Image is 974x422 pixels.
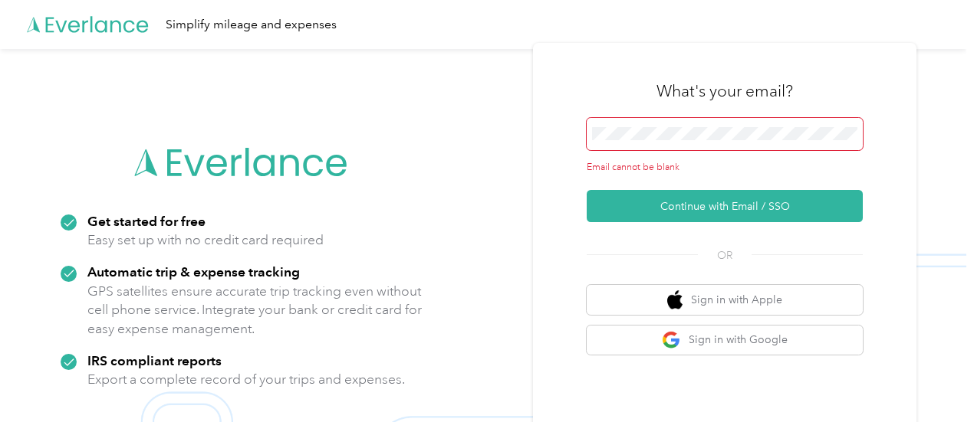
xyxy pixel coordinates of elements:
[87,282,423,339] p: GPS satellites ensure accurate trip tracking even without cell phone service. Integrate your bank...
[587,190,863,222] button: Continue with Email / SSO
[667,290,683,309] img: apple logo
[698,247,752,263] span: OR
[166,15,337,34] div: Simplify mileage and expenses
[656,80,793,102] h3: What's your email?
[87,231,324,250] p: Easy set up with no credit card required
[587,161,863,175] div: Email cannot be blank
[587,285,863,315] button: apple logoSign in with Apple
[87,213,206,229] strong: Get started for free
[87,263,300,280] strong: Automatic trip & expense tracking
[662,331,681,350] img: google logo
[87,370,405,389] p: Export a complete record of your trips and expenses.
[587,325,863,355] button: google logoSign in with Google
[87,352,222,368] strong: IRS compliant reports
